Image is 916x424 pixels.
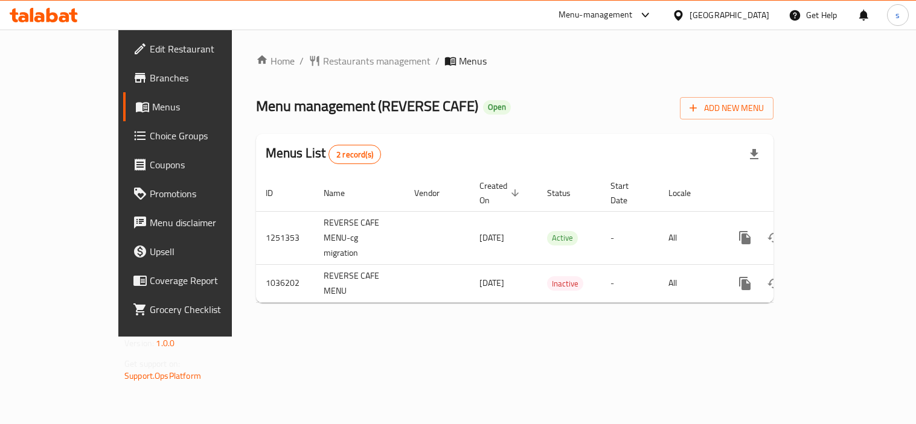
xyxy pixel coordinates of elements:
[547,276,583,291] div: Inactive
[123,150,271,179] a: Coupons
[266,186,289,200] span: ID
[123,295,271,324] a: Grocery Checklist
[150,42,261,56] span: Edit Restaurant
[479,179,523,207] span: Created On
[680,97,773,119] button: Add New Menu
[324,186,360,200] span: Name
[150,157,261,172] span: Coupons
[659,211,721,264] td: All
[150,128,261,143] span: Choice Groups
[610,179,644,207] span: Start Date
[123,208,271,237] a: Menu disclaimer
[601,264,659,302] td: -
[329,149,380,160] span: 2 record(s)
[479,230,504,245] span: [DATE]
[123,179,271,208] a: Promotions
[547,231,578,245] div: Active
[559,8,633,22] div: Menu-management
[124,368,201,384] a: Support.OpsPlatform
[150,215,261,230] span: Menu disclaimer
[266,144,381,164] h2: Menus List
[150,302,261,317] span: Grocery Checklist
[123,121,271,150] a: Choice Groups
[150,186,261,201] span: Promotions
[690,8,769,22] div: [GEOGRAPHIC_DATA]
[483,100,511,115] div: Open
[435,54,440,68] li: /
[309,54,431,68] a: Restaurants management
[150,273,261,288] span: Coverage Report
[314,211,405,264] td: REVERSE CAFE MENU-cg migration
[328,145,381,164] div: Total records count
[256,54,773,68] nav: breadcrumb
[668,186,706,200] span: Locale
[150,244,261,259] span: Upsell
[659,264,721,302] td: All
[547,231,578,245] span: Active
[123,34,271,63] a: Edit Restaurant
[123,63,271,92] a: Branches
[123,266,271,295] a: Coverage Report
[256,211,314,264] td: 1251353
[479,275,504,291] span: [DATE]
[740,140,769,169] div: Export file
[124,356,180,372] span: Get support on:
[731,223,760,252] button: more
[483,102,511,112] span: Open
[256,92,478,119] span: Menu management ( REVERSE CAFE )
[414,186,455,200] span: Vendor
[150,71,261,85] span: Branches
[299,54,304,68] li: /
[156,335,175,351] span: 1.0.0
[547,186,586,200] span: Status
[123,92,271,121] a: Menus
[721,175,856,212] th: Actions
[601,211,659,264] td: -
[760,269,789,298] button: Change Status
[256,54,295,68] a: Home
[323,54,431,68] span: Restaurants management
[256,264,314,302] td: 1036202
[124,335,154,351] span: Version:
[895,8,900,22] span: s
[123,237,271,266] a: Upsell
[731,269,760,298] button: more
[256,175,856,303] table: enhanced table
[459,54,487,68] span: Menus
[690,101,764,116] span: Add New Menu
[547,277,583,291] span: Inactive
[152,100,261,114] span: Menus
[760,223,789,252] button: Change Status
[314,264,405,302] td: REVERSE CAFE MENU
